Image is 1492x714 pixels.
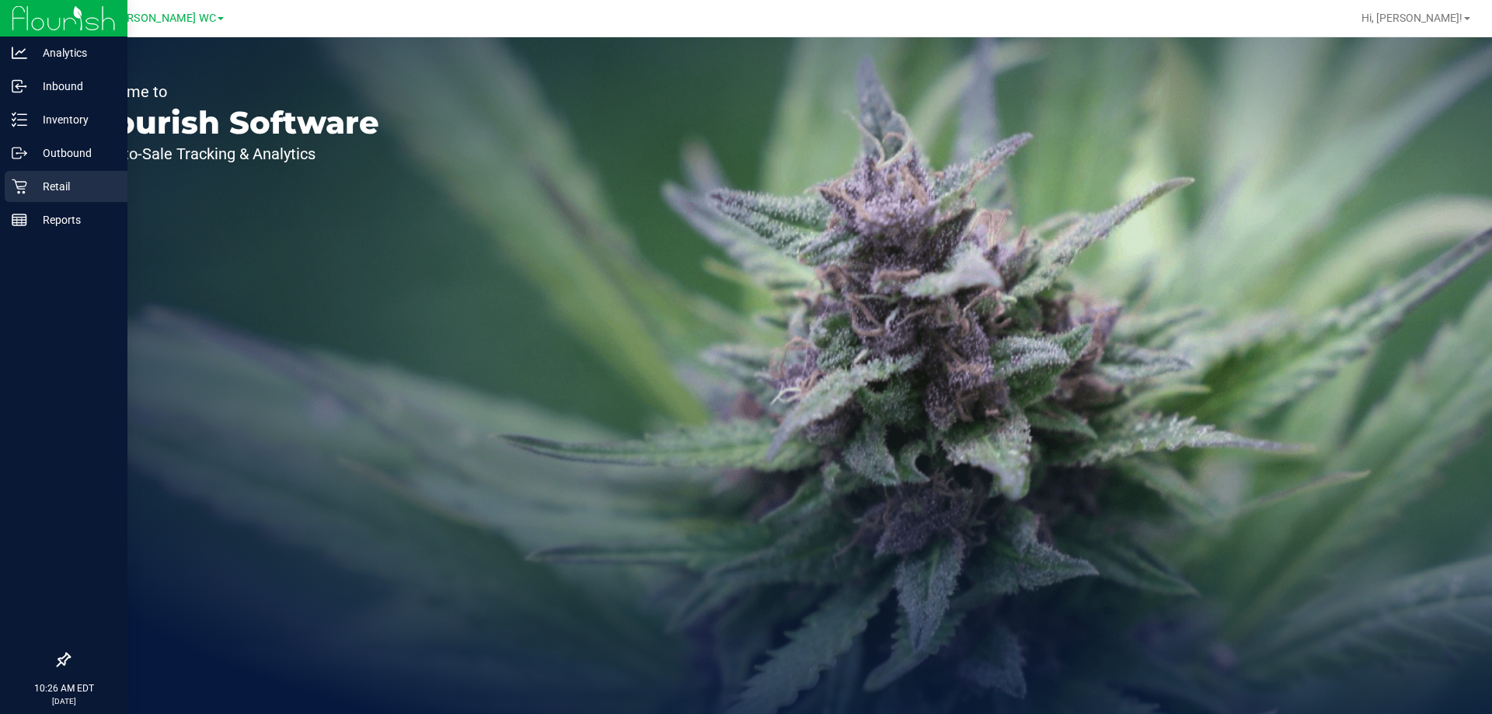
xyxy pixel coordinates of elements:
[12,112,27,127] inline-svg: Inventory
[27,144,120,162] p: Outbound
[12,212,27,228] inline-svg: Reports
[27,77,120,96] p: Inbound
[27,44,120,62] p: Analytics
[93,12,216,25] span: St. [PERSON_NAME] WC
[84,84,379,99] p: Welcome to
[1361,12,1462,24] span: Hi, [PERSON_NAME]!
[27,110,120,129] p: Inventory
[84,107,379,138] p: Flourish Software
[7,695,120,707] p: [DATE]
[7,681,120,695] p: 10:26 AM EDT
[84,146,379,162] p: Seed-to-Sale Tracking & Analytics
[12,145,27,161] inline-svg: Outbound
[12,78,27,94] inline-svg: Inbound
[27,211,120,229] p: Reports
[12,179,27,194] inline-svg: Retail
[12,45,27,61] inline-svg: Analytics
[27,177,120,196] p: Retail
